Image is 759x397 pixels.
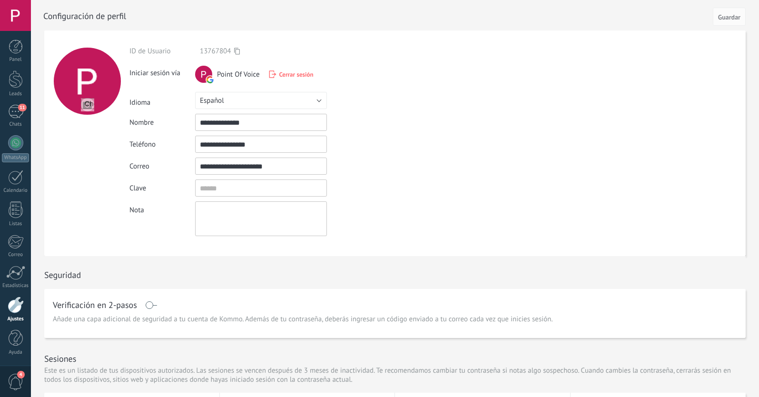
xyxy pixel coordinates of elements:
div: Nota [129,201,195,215]
button: Español [195,92,327,109]
span: Cerrar sesión [279,70,314,79]
div: Idioma [129,94,195,107]
div: WhatsApp [2,153,29,162]
div: Nombre [129,118,195,127]
span: 11 [18,104,26,111]
div: Teléfono [129,140,195,149]
div: Panel [2,57,30,63]
div: Leads [2,91,30,97]
h1: Sesiones [44,353,76,364]
span: Español [200,96,224,105]
div: ID de Usuario [129,47,195,56]
h1: Verificación en 2-pasos [53,301,137,309]
div: Correo [129,162,195,171]
div: Calendario [2,188,30,194]
h1: Seguridad [44,269,81,280]
span: Guardar [718,14,740,20]
div: Clave [129,184,195,193]
span: Point Of Voice [217,70,260,79]
div: Ayuda [2,349,30,356]
span: 13767804 [200,47,231,56]
div: Iniciar sesión vía [129,65,195,78]
span: Añade una capa adicional de seguridad a tu cuenta de Kommo. Además de tu contraseña, deberás ingr... [53,315,553,324]
div: Correo [2,252,30,258]
span: 4 [17,371,25,378]
div: Ajustes [2,316,30,322]
div: Listas [2,221,30,227]
div: Chats [2,121,30,128]
button: Guardar [713,8,746,26]
div: Estadísticas [2,283,30,289]
p: Este es un listado de tus dispositivos autorizados. Las sesiones se vencen después de 3 meses de ... [44,366,746,384]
